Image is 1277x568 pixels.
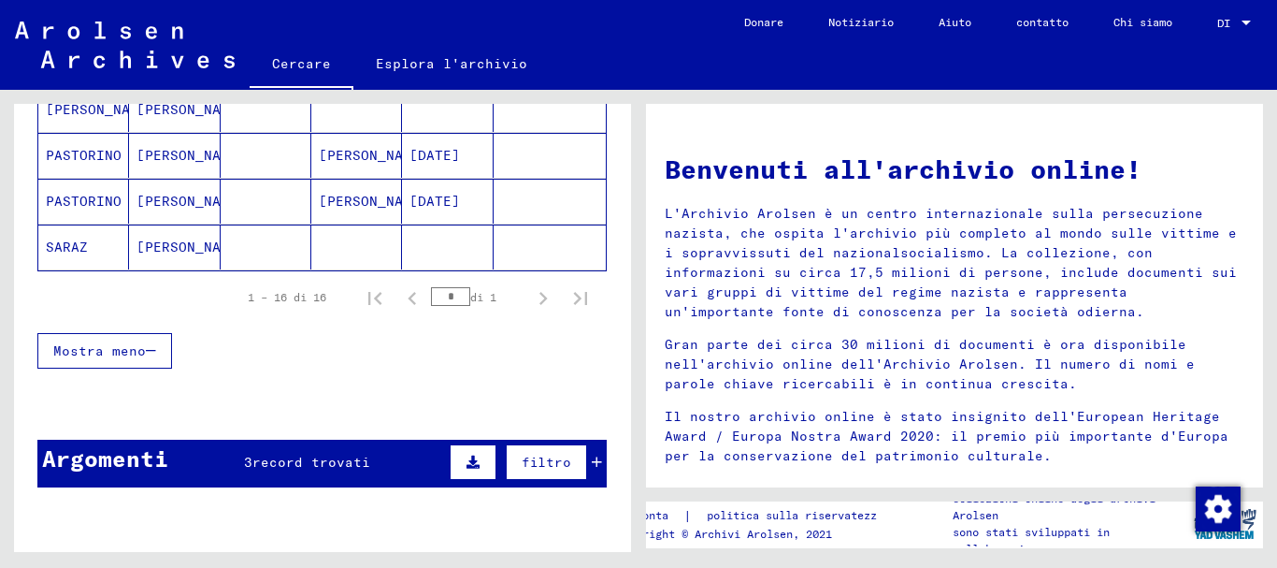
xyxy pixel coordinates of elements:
font: filtro [522,454,571,471]
font: Gran parte dei circa 30 milioni di documenti è ora disponibile nell'archivio online dell'Archivio... [665,336,1195,392]
font: Argomenti [42,444,168,473]
font: L'Archivio Arolsen è un centro internazionale sulla persecuzione nazista, che ospita l'archivio p... [665,205,1237,320]
font: 1 – 16 di 16 [248,290,326,304]
button: filtro [506,444,587,480]
font: PASTORINO [46,193,122,210]
font: | [683,507,692,524]
font: Notiziario [828,15,894,29]
font: Cercare [272,55,331,72]
img: Arolsen_neg.svg [15,22,235,68]
font: DI [1217,16,1230,30]
font: [PERSON_NAME] [46,101,155,118]
font: Chi siamo [1113,15,1172,29]
font: [PERSON_NAME] [136,239,246,255]
font: Copyright © Archivi Arolsen, 2021 [616,527,832,541]
font: [PERSON_NAME] [136,193,246,210]
button: Ultima pagina [562,279,599,316]
a: impronta [616,506,683,526]
font: Esplora l'archivio [376,55,527,72]
font: Aiuto [939,15,971,29]
button: Prima pagina [356,279,394,316]
font: [PERSON_NAME] [136,101,246,118]
font: SARAZ [46,239,88,255]
font: Benvenuti all'archivio online! [665,153,1141,185]
font: Mostra meno [53,342,146,359]
button: Pagina successiva [524,279,562,316]
font: Donare [744,15,783,29]
div: Modifica consenso [1195,486,1240,531]
img: Modifica consenso [1196,487,1241,532]
font: di 1 [470,290,496,304]
a: Cercare [250,41,353,90]
a: Esplora l'archivio [353,41,550,86]
font: [DATE] [409,147,460,164]
img: yv_logo.png [1190,501,1260,547]
button: Pagina precedente [394,279,431,316]
font: PASTORINO [46,147,122,164]
button: Mostra meno [37,333,172,369]
font: [PERSON_NAME]/It. [319,147,462,164]
font: [PERSON_NAME] [136,147,246,164]
font: [DATE] [409,193,460,210]
a: politica sulla riservatezza [692,506,906,526]
font: sono stati sviluppati in collaborazione con [953,525,1110,556]
font: contatto [1016,15,1069,29]
font: 3 [244,454,252,471]
font: record trovati [252,454,370,471]
font: politica sulla riservatezza [707,508,883,522]
font: Il nostro archivio online è stato insignito dell'European Heritage Award / Europa Nostra Award 20... [665,408,1228,464]
font: [PERSON_NAME]/It. [319,193,462,210]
